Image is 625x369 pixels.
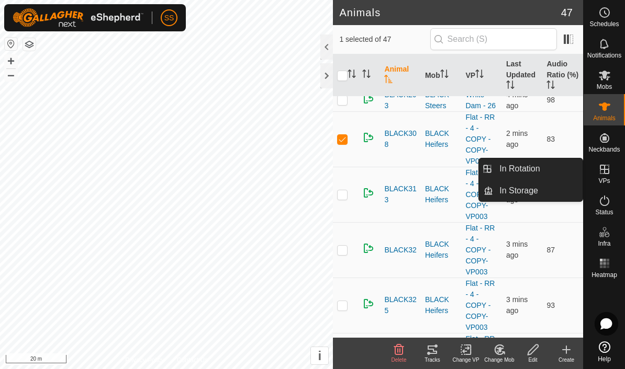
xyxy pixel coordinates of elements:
[348,71,356,79] p-sorticon: Activate to sort
[425,239,457,261] div: BLACK Heifers
[384,128,417,150] span: BLACK308
[425,294,457,316] div: BLACK Heifers
[546,82,555,90] p-sorticon: Activate to sort
[479,180,583,201] li: In Storage
[362,187,375,199] img: returning on
[465,279,495,331] a: Flat - RR - 4 - COPY - COPY-VP003
[588,146,620,153] span: Neckbands
[561,5,573,20] span: 47
[597,84,612,90] span: Mobs
[421,54,462,97] th: Mob
[589,21,619,27] span: Schedules
[598,356,611,362] span: Help
[430,28,557,50] input: Search (S)
[384,76,393,85] p-sorticon: Activate to sort
[506,90,528,110] span: 14 Aug 2025 at 3:32 pm
[483,356,516,364] div: Change Mob
[425,183,457,205] div: BLACK Heifers
[311,347,328,364] button: i
[465,90,496,110] a: White Dam - 26
[5,38,17,50] button: Reset Map
[598,178,610,184] span: VPs
[550,356,583,364] div: Create
[362,71,371,79] p-sorticon: Activate to sort
[416,356,449,364] div: Tracks
[384,294,417,316] span: BLACK325
[499,184,538,197] span: In Storage
[479,158,583,179] li: In Rotation
[591,272,617,278] span: Heatmap
[595,209,613,215] span: Status
[318,349,322,363] span: i
[461,54,502,97] th: VP
[23,38,36,51] button: Map Layers
[440,71,449,79] p-sorticon: Activate to sort
[598,240,610,247] span: Infra
[339,34,430,45] span: 1 selected of 47
[392,357,407,363] span: Delete
[425,128,457,150] div: BLACK Heifers
[542,54,583,97] th: Audio Ratio (%)
[164,13,174,24] span: SS
[465,224,495,276] a: Flat - RR - 4 - COPY - COPY-VP003
[13,8,143,27] img: Gallagher Logo
[499,163,540,175] span: In Rotation
[465,113,495,165] a: Flat - RR - 4 - COPY - COPY-VP003
[493,180,583,201] a: In Storage
[362,297,375,310] img: returning on
[506,129,528,148] span: 14 Aug 2025 at 3:34 pm
[449,356,483,364] div: Change VP
[384,89,417,111] span: BLACK293
[425,89,457,111] div: BLACK Steers
[493,158,583,179] a: In Rotation
[339,6,561,19] h2: Animals
[546,135,555,143] span: 83
[177,355,208,365] a: Contact Us
[584,337,625,366] a: Help
[593,115,616,121] span: Animals
[546,246,555,254] span: 87
[465,168,495,221] a: Flat - RR - 4 - COPY - COPY-VP003
[506,295,528,315] span: 14 Aug 2025 at 3:33 pm
[362,242,375,255] img: returning on
[125,355,164,365] a: Privacy Policy
[502,54,543,97] th: Last Updated
[516,356,550,364] div: Edit
[384,245,416,256] span: BLACK32
[475,71,484,79] p-sorticon: Activate to sort
[362,131,375,144] img: returning on
[546,301,555,309] span: 93
[5,68,17,81] button: –
[5,55,17,67] button: +
[506,240,528,259] span: 14 Aug 2025 at 3:33 pm
[546,96,555,104] span: 98
[362,93,375,105] img: returning on
[587,52,621,59] span: Notifications
[506,82,515,90] p-sorticon: Activate to sort
[384,183,417,205] span: BLACK313
[380,54,421,97] th: Animal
